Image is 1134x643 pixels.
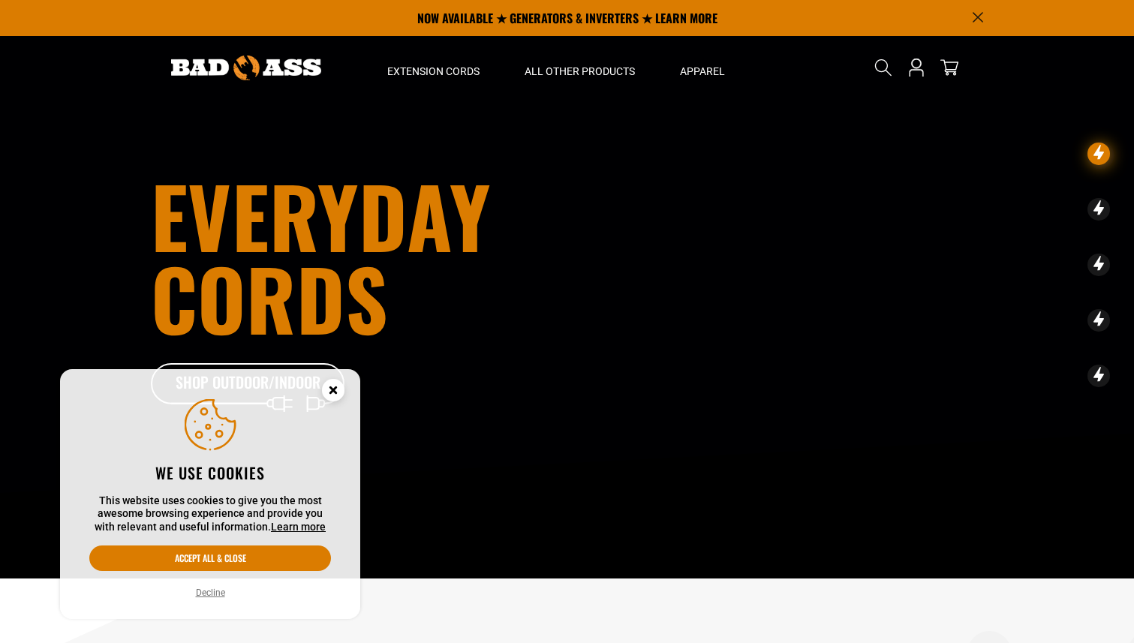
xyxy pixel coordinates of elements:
span: Apparel [680,65,725,78]
summary: All Other Products [502,36,657,99]
summary: Extension Cords [365,36,502,99]
button: Accept all & close [89,545,331,571]
a: Shop Outdoor/Indoor [151,363,346,405]
h2: We use cookies [89,463,331,482]
summary: Apparel [657,36,747,99]
summary: Search [871,56,895,80]
button: Decline [191,585,230,600]
span: Extension Cords [387,65,480,78]
h1: Everyday cords [151,174,651,339]
aside: Cookie Consent [60,369,360,620]
span: All Other Products [525,65,635,78]
img: Bad Ass Extension Cords [171,56,321,80]
a: Learn more [271,521,326,533]
p: This website uses cookies to give you the most awesome browsing experience and provide you with r... [89,494,331,534]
